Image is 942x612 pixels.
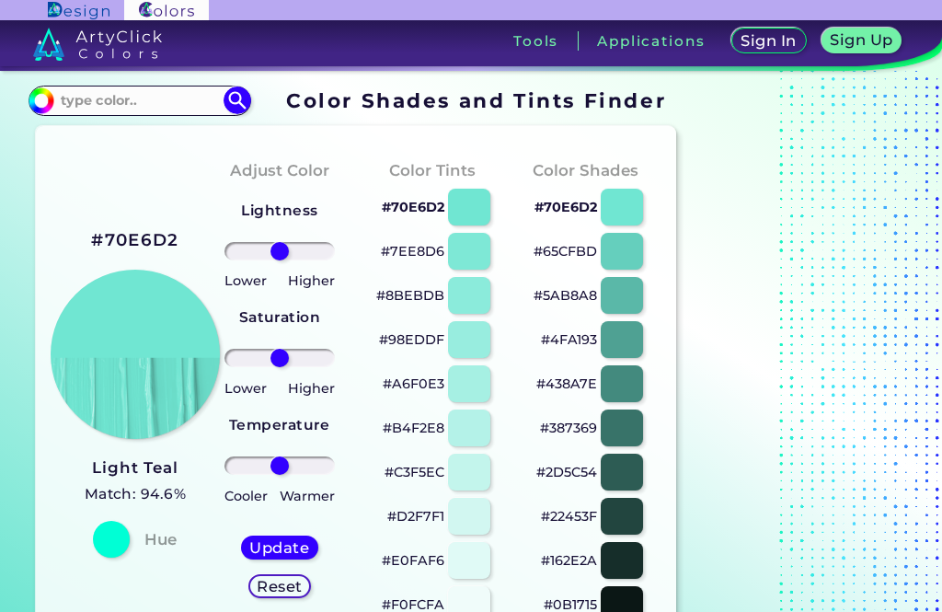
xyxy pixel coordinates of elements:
h3: Applications [597,34,705,48]
input: type color.. [54,88,225,113]
h5: Sign Up [831,32,891,47]
h1: Color Shades and Tints Finder [286,87,666,114]
a: Sign Up [822,29,901,53]
h5: Sign In [741,33,795,48]
strong: Saturation [239,308,321,326]
p: #E0FAF6 [382,549,444,572]
h3: Light Teal [85,457,187,479]
p: #70E6D2 [534,196,597,218]
h5: Reset [258,579,302,594]
p: Lower [224,377,267,399]
p: Higher [288,377,335,399]
a: Sign In [732,29,805,53]
img: paint_stamp_2_half.png [51,270,220,439]
p: #70E6D2 [382,196,444,218]
p: #7EE8D6 [381,240,444,262]
a: Light Teal Match: 94.6% [85,454,187,506]
p: Warmer [280,485,335,507]
p: #5AB8A8 [534,284,597,306]
h2: #70E6D2 [91,228,178,252]
h4: Color Shades [533,157,638,184]
p: #8BEBDB [376,284,444,306]
h3: Tools [513,34,558,48]
p: #A6F0E3 [383,373,444,395]
p: #98EDDF [379,329,444,351]
p: Lower [224,270,267,292]
p: #387369 [540,417,597,439]
img: logo_artyclick_colors_white.svg [33,28,163,61]
p: Cooler [224,485,268,507]
h5: Update [251,540,309,555]
p: #2D5C54 [536,461,597,483]
p: #C3F5EC [385,461,444,483]
p: #D2F7F1 [387,505,444,527]
h4: Hue [144,526,177,553]
h4: Color Tints [389,157,476,184]
strong: Temperature [229,416,330,433]
img: ArtyClick Design logo [48,2,109,19]
h4: Adjust Color [230,157,329,184]
h5: Match: 94.6% [85,482,187,506]
strong: Lightness [241,202,317,219]
p: #22453F [541,505,597,527]
p: Higher [288,270,335,292]
p: #438A7E [536,373,597,395]
p: #B4F2E8 [383,417,444,439]
p: #162E2A [541,549,597,572]
p: #65CFBD [534,240,597,262]
img: icon search [224,87,251,114]
p: #4FA193 [541,329,597,351]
